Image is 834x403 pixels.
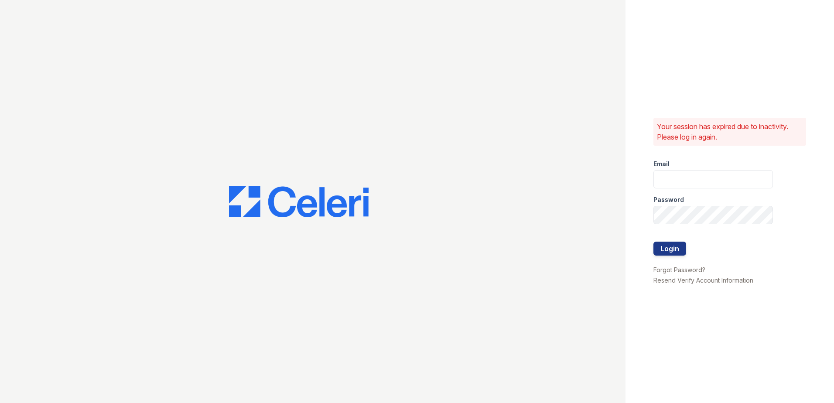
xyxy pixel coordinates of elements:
[653,242,686,256] button: Login
[653,160,670,168] label: Email
[653,195,684,204] label: Password
[653,266,705,273] a: Forgot Password?
[657,121,803,142] p: Your session has expired due to inactivity. Please log in again.
[653,277,753,284] a: Resend Verify Account Information
[229,186,369,217] img: CE_Logo_Blue-a8612792a0a2168367f1c8372b55b34899dd931a85d93a1a3d3e32e68fde9ad4.png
